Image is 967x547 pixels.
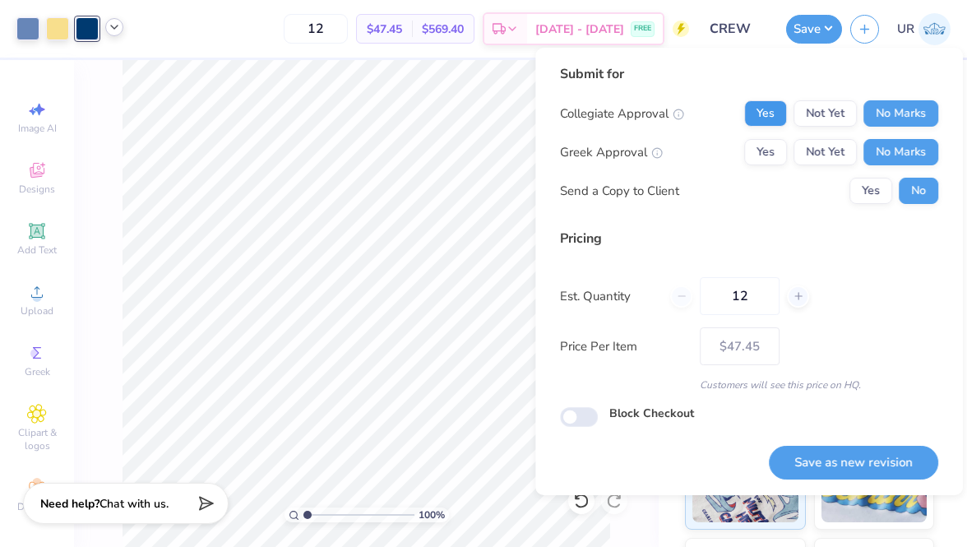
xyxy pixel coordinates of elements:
input: Untitled Design [697,12,778,45]
span: Add Text [17,243,57,257]
div: Collegiate Approval [560,104,684,123]
div: Greek Approval [560,143,663,162]
img: Umang Randhawa [918,13,951,45]
span: [DATE] - [DATE] [535,21,624,38]
div: Customers will see this price on HQ. [560,378,938,392]
button: No [899,178,938,204]
div: Pricing [560,229,938,248]
label: Est. Quantity [560,287,658,306]
span: Greek [25,365,50,378]
span: Chat with us. [99,496,169,512]
button: Not Yet [793,139,857,165]
span: 100 % [419,508,445,522]
label: Price Per Item [560,337,687,356]
button: No Marks [863,139,938,165]
span: Image AI [18,122,57,135]
button: Yes [849,178,892,204]
button: Not Yet [793,100,857,127]
span: Upload [21,304,53,318]
span: $47.45 [367,21,402,38]
strong: Need help? [40,496,99,512]
div: Send a Copy to Client [560,182,679,201]
a: UR [897,13,951,45]
span: FREE [634,23,651,35]
span: $569.40 [422,21,464,38]
button: Save [786,15,842,44]
button: No Marks [863,100,938,127]
input: – – [700,277,780,315]
div: Submit for [560,64,938,84]
button: Yes [744,139,787,165]
label: Block Checkout [609,405,694,422]
span: Decorate [17,500,57,513]
button: Save as new revision [769,446,938,480]
span: Designs [19,183,55,196]
span: Clipart & logos [8,426,66,452]
span: UR [897,20,914,39]
button: Yes [744,100,787,127]
input: – – [284,14,348,44]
